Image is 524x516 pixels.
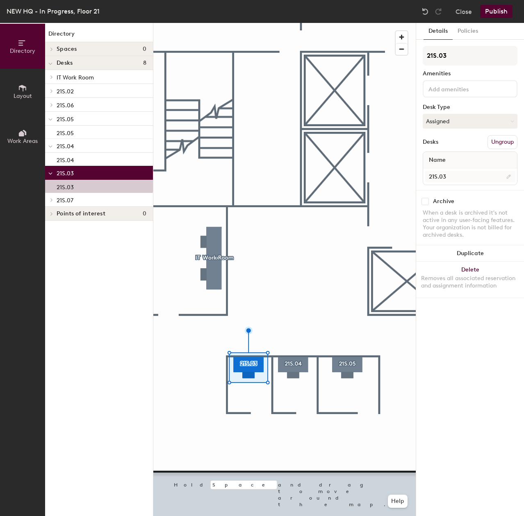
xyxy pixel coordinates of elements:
p: 21S.04 [57,154,74,164]
img: Redo [434,7,442,16]
span: 21S.03 [57,170,74,177]
p: 21S.05 [57,127,74,137]
span: 8 [143,60,146,66]
h1: Directory [45,29,153,42]
span: Layout [14,93,32,100]
button: Close [456,5,472,18]
button: Assigned [423,114,517,129]
span: 21S.05 [57,116,74,123]
div: NEW HQ - In Progress, Floor 21 [7,6,100,16]
span: Spaces [57,46,77,52]
p: 21S.03 [57,181,74,191]
span: Name [425,153,450,167]
button: Ungroup [488,135,517,149]
div: Desk Type [423,104,517,111]
span: Work Areas [7,138,38,145]
span: 0 [143,46,146,52]
span: Directory [10,48,35,54]
button: Publish [480,5,513,18]
div: Archive [433,198,454,205]
span: 21S.06 [57,102,74,109]
input: Add amenities [427,84,501,93]
button: Details [424,23,453,40]
img: Undo [421,7,429,16]
input: Unnamed desk [425,171,515,182]
span: 0 [143,210,146,217]
span: Desks [57,60,73,66]
button: Help [388,495,408,508]
div: Amenities [423,70,517,77]
span: Points of interest [57,210,105,217]
span: IT Work Room [57,74,94,81]
span: 21S.02 [57,88,74,95]
button: DeleteRemoves all associated reservation and assignment information [416,262,524,298]
span: 21S.04 [57,143,74,150]
span: 21S.07 [57,197,73,204]
div: When a desk is archived it's not active in any user-facing features. Your organization is not bil... [423,209,517,239]
button: Policies [453,23,483,40]
div: Desks [423,139,438,145]
div: Removes all associated reservation and assignment information [421,275,519,290]
button: Duplicate [416,245,524,262]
